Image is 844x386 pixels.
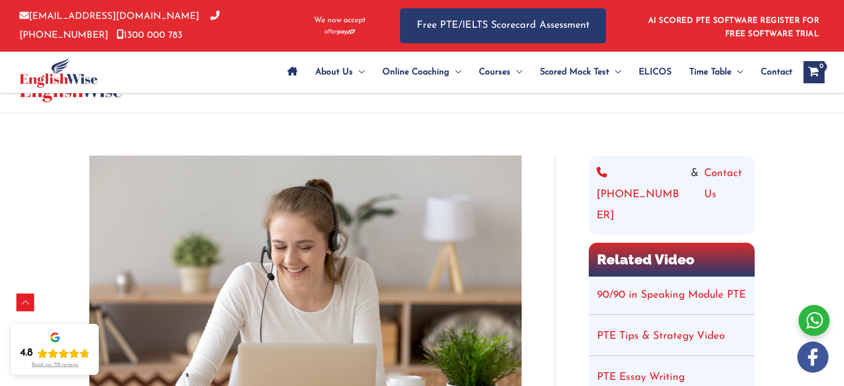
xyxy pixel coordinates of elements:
[797,342,828,373] img: white-facebook.png
[470,53,531,92] a: CoursesMenu Toggle
[32,362,78,368] div: Read our 718 reviews
[589,243,755,277] h2: Related Video
[704,163,747,227] a: Contact Us
[761,53,792,92] span: Contact
[353,53,365,92] span: Menu Toggle
[117,31,183,40] a: 1300 000 783
[315,53,353,92] span: About Us
[373,53,470,92] a: Online CoachingMenu Toggle
[531,53,630,92] a: Scored Mock TestMenu Toggle
[597,290,746,300] a: 90/90 in Speaking Module PTE
[279,53,792,92] nav: Site Navigation: Main Menu
[314,15,366,26] span: We now accept
[20,347,33,360] div: 4.8
[731,53,743,92] span: Menu Toggle
[689,53,731,92] span: Time Table
[511,53,522,92] span: Menu Toggle
[630,53,680,92] a: ELICOS
[382,53,449,92] span: Online Coaching
[19,12,220,39] a: [PHONE_NUMBER]
[19,57,98,88] img: cropped-ew-logo
[597,372,685,383] a: PTE Essay Writing
[639,53,671,92] span: ELICOS
[641,8,825,44] aside: Header Widget 1
[19,12,199,21] a: [EMAIL_ADDRESS][DOMAIN_NAME]
[449,53,461,92] span: Menu Toggle
[325,29,355,35] img: Afterpay-Logo
[597,331,725,342] a: PTE Tips & Strategy Video
[597,163,747,227] div: &
[609,53,621,92] span: Menu Toggle
[20,347,90,360] div: Rating: 4.8 out of 5
[680,53,752,92] a: Time TableMenu Toggle
[752,53,792,92] a: Contact
[540,53,609,92] span: Scored Mock Test
[479,53,511,92] span: Courses
[803,61,825,83] a: View Shopping Cart, empty
[597,163,685,227] a: [PHONE_NUMBER]
[648,17,820,38] a: AI SCORED PTE SOFTWARE REGISTER FOR FREE SOFTWARE TRIAL
[400,8,606,43] a: Free PTE/IELTS Scorecard Assessment
[306,53,373,92] a: About UsMenu Toggle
